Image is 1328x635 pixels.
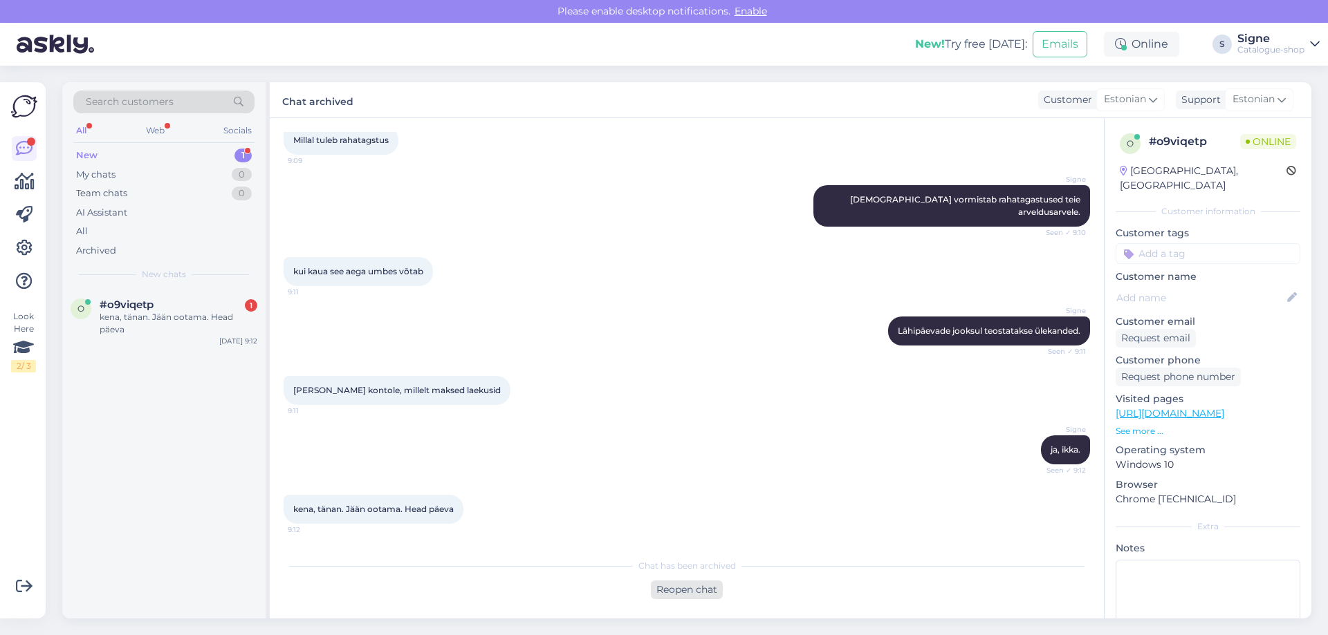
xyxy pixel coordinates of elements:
a: [URL][DOMAIN_NAME] [1116,407,1224,419]
span: Enable [730,5,771,17]
div: # o9viqetp [1149,133,1240,150]
div: Web [143,122,167,140]
img: Askly Logo [11,93,37,120]
div: Customer [1038,93,1092,107]
button: Emails [1033,31,1087,57]
span: Signe [1034,174,1086,184]
div: Look Here [11,310,36,372]
span: [DEMOGRAPHIC_DATA] vormistab rahatagastused teie arveldusarvele. [850,194,1082,217]
div: 0 [232,187,252,200]
p: Windows 10 [1116,457,1300,472]
div: All [76,225,88,238]
span: o [77,303,84,314]
span: 9:12 [288,524,340,535]
p: Operating system [1116,443,1300,457]
span: [PERSON_NAME] kontole, millelt maksed laekusid [293,385,501,395]
div: kena, tänan. Jään ootama. Head päeva [100,311,257,336]
div: Online [1104,32,1179,57]
div: 1 [234,149,252,162]
input: Add name [1116,290,1284,305]
div: Try free [DATE]: [915,36,1027,53]
span: Signe [1034,305,1086,316]
span: kena, tänan. Jään ootama. Head päeva [293,504,454,514]
span: Seen ✓ 9:11 [1034,346,1086,357]
p: Customer phone [1116,353,1300,368]
a: SigneCatalogue-shop [1237,33,1320,55]
span: 9:11 [288,406,340,416]
span: kui kaua see aega umbes võtab [293,266,423,276]
p: See more ... [1116,425,1300,437]
div: AI Assistant [76,206,127,220]
div: Request phone number [1116,368,1241,386]
div: Support [1176,93,1221,107]
p: Notes [1116,541,1300,556]
div: Reopen chat [651,580,723,599]
span: ja, ikka. [1051,444,1080,455]
div: 1 [245,299,257,312]
span: Online [1240,134,1296,149]
span: Lähipäevade jooksul teostatakse ülekanded. [898,325,1080,336]
div: Team chats [76,187,127,200]
span: Search customers [86,95,174,109]
div: 2 / 3 [11,360,36,372]
span: Estonian [1233,92,1275,107]
div: Customer information [1116,205,1300,218]
span: Seen ✓ 9:12 [1034,465,1086,475]
div: Signe [1237,33,1304,44]
div: S [1212,35,1232,54]
p: Visited pages [1116,392,1300,406]
span: 9:09 [288,155,340,166]
span: o [1127,138,1134,149]
b: New! [915,37,945,50]
label: Chat archived [282,91,353,109]
div: [GEOGRAPHIC_DATA], [GEOGRAPHIC_DATA] [1120,164,1286,193]
span: 9:11 [288,287,340,297]
div: Extra [1116,520,1300,533]
span: Millal tuleb rahatagstus [293,135,389,145]
div: [DATE] 9:12 [219,336,257,346]
div: 0 [232,168,252,182]
span: #o9viqetp [100,298,154,311]
span: Estonian [1104,92,1146,107]
span: Chat has been archived [638,560,736,572]
div: Request email [1116,329,1196,348]
p: Customer tags [1116,226,1300,240]
span: Signe [1034,424,1086,435]
div: Catalogue-shop [1237,44,1304,55]
p: Chrome [TECHNICAL_ID] [1116,492,1300,506]
div: All [73,122,89,140]
div: Socials [221,122,255,140]
span: New chats [142,268,186,281]
span: Seen ✓ 9:10 [1034,227,1086,238]
input: Add a tag [1116,243,1300,264]
div: Archived [76,244,116,258]
div: New [76,149,98,162]
p: Browser [1116,477,1300,492]
p: Customer email [1116,314,1300,329]
p: Customer name [1116,269,1300,284]
div: My chats [76,168,116,182]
